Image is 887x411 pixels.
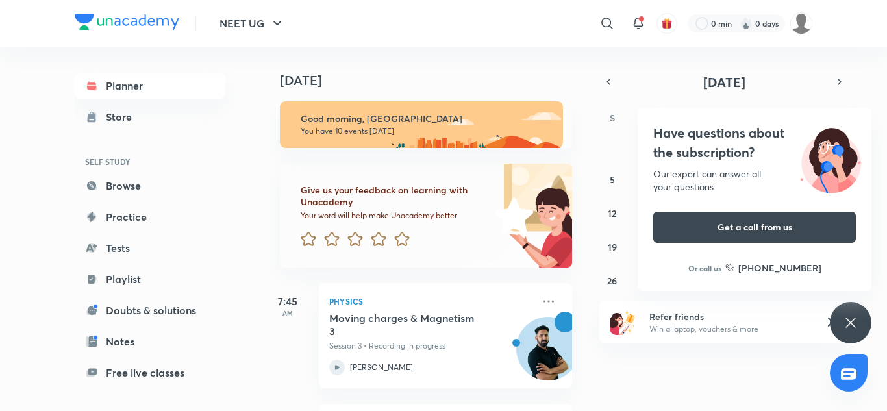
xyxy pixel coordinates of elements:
button: [DATE] [618,73,831,91]
button: NEET UG [212,10,293,36]
h5: 7:45 [262,293,314,309]
div: Store [106,109,140,125]
a: Practice [75,204,225,230]
h4: [DATE] [280,73,585,88]
abbr: Sunday [610,112,615,124]
button: Get a call from us [653,212,856,243]
a: Store [75,104,225,130]
abbr: October 26, 2025 [607,275,617,287]
a: Company Logo [75,14,179,33]
abbr: October 5, 2025 [610,173,615,186]
a: Planner [75,73,225,99]
p: Your word will help make Unacademy better [301,210,490,221]
a: Free live classes [75,360,225,386]
a: [PHONE_NUMBER] [725,261,821,275]
a: Doubts & solutions [75,297,225,323]
button: October 26, 2025 [602,270,623,291]
h6: SELF STUDY [75,151,225,173]
p: [PERSON_NAME] [350,362,413,373]
div: Our expert can answer all your questions [653,168,856,193]
h5: Moving charges & Magnetism 3 [329,312,491,338]
p: Or call us [688,262,721,274]
button: avatar [656,13,677,34]
p: Session 3 • Recording in progress [329,340,533,352]
abbr: October 19, 2025 [608,241,617,253]
h4: Have questions about the subscription? [653,123,856,162]
a: Notes [75,329,225,355]
h6: [PHONE_NUMBER] [738,261,821,275]
img: morning [280,101,563,148]
a: Browse [75,173,225,199]
img: feedback_image [451,164,572,268]
img: avatar [661,18,673,29]
p: Physics [329,293,533,309]
button: October 5, 2025 [602,169,623,190]
a: Tests [75,235,225,261]
button: October 12, 2025 [602,203,623,223]
img: ttu_illustration_new.svg [790,123,871,193]
p: You have 10 events [DATE] [301,126,551,136]
h6: Give us your feedback on learning with Unacademy [301,184,490,208]
img: streak [740,17,753,30]
a: Playlist [75,266,225,292]
p: AM [262,309,314,317]
button: October 19, 2025 [602,236,623,257]
img: referral [610,309,636,335]
h6: Good morning, [GEOGRAPHIC_DATA] [301,113,551,125]
p: Win a laptop, vouchers & more [649,323,809,335]
img: Saniya Mustafa [790,12,812,34]
h6: Refer friends [649,310,809,323]
img: Avatar [517,324,579,386]
img: Company Logo [75,14,179,30]
abbr: October 12, 2025 [608,207,616,219]
span: [DATE] [703,73,745,91]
